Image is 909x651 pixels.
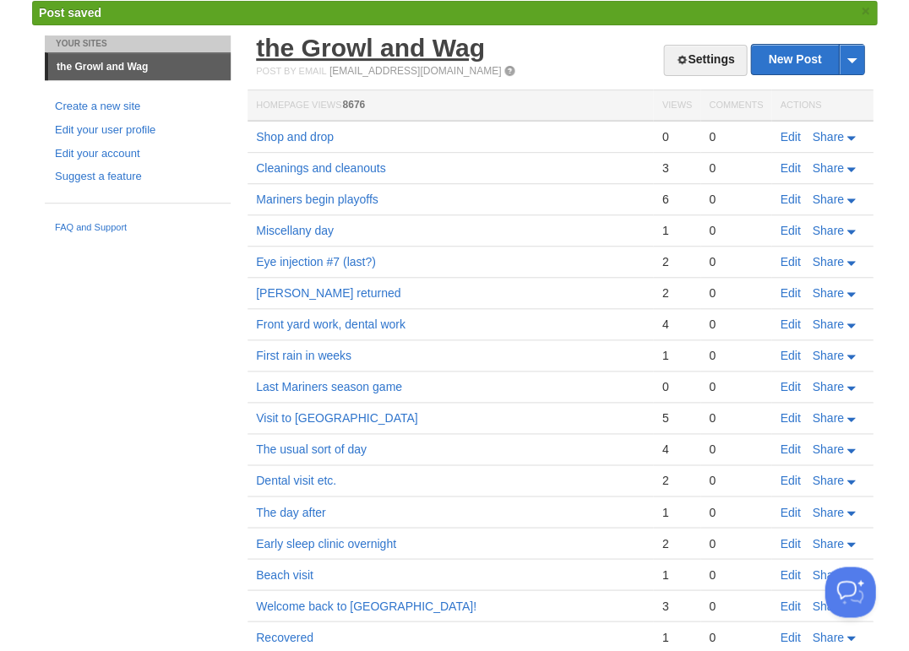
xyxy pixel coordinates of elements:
[709,379,763,394] div: 0
[661,223,691,238] div: 1
[248,90,653,122] th: Homepage Views
[48,53,231,80] a: the Growl and Wag
[857,1,873,22] a: ×
[661,629,691,644] div: 1
[661,129,691,144] div: 0
[780,567,800,581] a: Edit
[55,145,220,163] a: Edit your account
[812,442,843,456] span: Share
[709,223,763,238] div: 0
[751,45,863,74] a: New Post
[780,130,800,144] a: Edit
[812,630,843,643] span: Share
[771,90,873,122] th: Actions
[661,160,691,176] div: 3
[256,411,417,425] a: Visit to [GEOGRAPHIC_DATA]
[812,349,843,362] span: Share
[661,192,691,207] div: 6
[709,410,763,426] div: 0
[661,285,691,301] div: 2
[825,567,875,617] iframe: Help Scout Beacon - Open
[256,505,326,518] a: The day after
[329,65,501,77] a: [EMAIL_ADDRESS][DOMAIN_NAME]
[661,317,691,332] div: 4
[342,99,365,111] span: 8676
[256,380,402,393] a: Last Mariners season game
[812,567,843,581] span: Share
[812,411,843,425] span: Share
[653,90,699,122] th: Views
[700,90,771,122] th: Comments
[709,254,763,269] div: 0
[661,504,691,519] div: 1
[812,505,843,518] span: Share
[780,224,800,237] a: Edit
[55,122,220,139] a: Edit your user profile
[663,45,747,76] a: Settings
[256,224,334,237] a: Miscellany day
[55,220,220,236] a: FAQ and Support
[812,161,843,175] span: Share
[256,567,313,581] a: Beach visit
[812,193,843,206] span: Share
[812,536,843,550] span: Share
[661,535,691,551] div: 2
[709,504,763,519] div: 0
[661,473,691,488] div: 2
[780,161,800,175] a: Edit
[256,66,326,76] span: Post by Email
[256,193,378,206] a: Mariners begin playoffs
[812,255,843,269] span: Share
[709,285,763,301] div: 0
[709,567,763,582] div: 0
[709,535,763,551] div: 0
[256,130,334,144] a: Shop and drop
[256,474,336,487] a: Dental visit etc.
[55,98,220,116] a: Create a new site
[780,317,800,331] a: Edit
[661,254,691,269] div: 2
[45,35,231,52] li: Your Sites
[256,536,396,550] a: Early sleep clinic overnight
[780,349,800,362] a: Edit
[661,348,691,363] div: 1
[39,6,101,19] span: Post saved
[256,161,385,175] a: Cleanings and cleanouts
[780,380,800,393] a: Edit
[256,442,367,456] a: The usual sort of day
[661,410,691,426] div: 5
[780,442,800,456] a: Edit
[709,348,763,363] div: 0
[55,168,220,186] a: Suggest a feature
[812,474,843,487] span: Share
[812,380,843,393] span: Share
[780,286,800,300] a: Edit
[256,349,351,362] a: First rain in weeks
[256,255,376,269] a: Eye injection #7 (last?)
[709,629,763,644] div: 0
[812,224,843,237] span: Share
[780,474,800,487] a: Edit
[709,129,763,144] div: 0
[812,599,843,612] span: Share
[709,442,763,457] div: 0
[661,442,691,457] div: 4
[709,317,763,332] div: 0
[709,160,763,176] div: 0
[256,630,313,643] a: Recovered
[780,536,800,550] a: Edit
[780,193,800,206] a: Edit
[812,286,843,300] span: Share
[256,286,400,300] a: [PERSON_NAME] returned
[709,598,763,613] div: 0
[780,630,800,643] a: Edit
[812,130,843,144] span: Share
[780,411,800,425] a: Edit
[709,192,763,207] div: 0
[780,599,800,612] a: Edit
[256,317,406,331] a: Front yard work, dental work
[709,473,763,488] div: 0
[780,255,800,269] a: Edit
[256,34,485,62] a: the Growl and Wag
[256,599,476,612] a: Welcome back to [GEOGRAPHIC_DATA]!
